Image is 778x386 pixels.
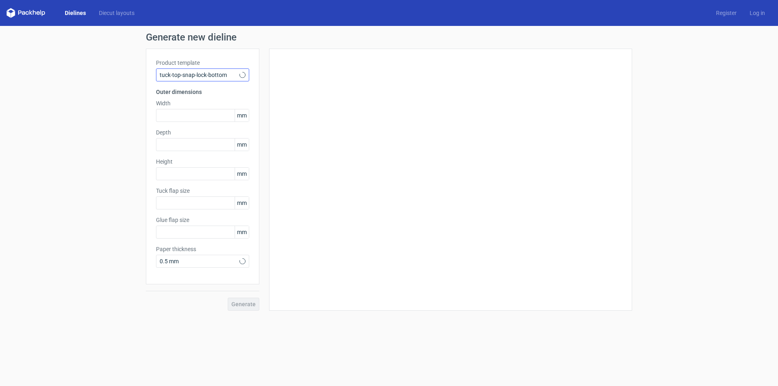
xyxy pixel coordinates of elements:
[156,158,249,166] label: Height
[156,187,249,195] label: Tuck flap size
[146,32,632,42] h1: Generate new dieline
[156,88,249,96] h3: Outer dimensions
[156,216,249,224] label: Glue flap size
[235,197,249,209] span: mm
[92,9,141,17] a: Diecut layouts
[156,128,249,136] label: Depth
[235,139,249,151] span: mm
[710,9,743,17] a: Register
[235,109,249,122] span: mm
[156,245,249,253] label: Paper thickness
[235,226,249,238] span: mm
[235,168,249,180] span: mm
[156,99,249,107] label: Width
[58,9,92,17] a: Dielines
[160,257,239,265] span: 0.5 mm
[743,9,772,17] a: Log in
[160,71,239,79] span: tuck-top-snap-lock-bottom
[156,59,249,67] label: Product template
